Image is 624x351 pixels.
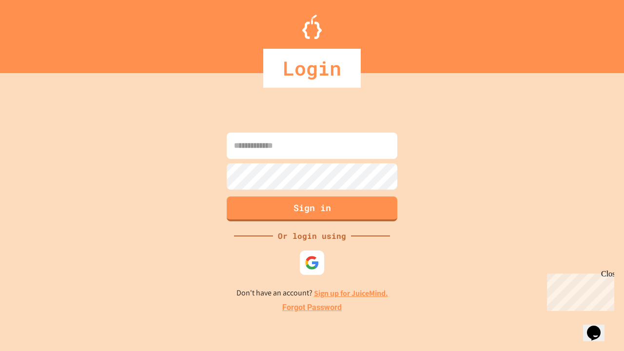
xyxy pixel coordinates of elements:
a: Sign up for JuiceMind. [314,288,388,298]
iframe: chat widget [583,312,614,341]
div: Or login using [273,230,351,242]
p: Don't have an account? [236,287,388,299]
img: Logo.svg [302,15,322,39]
div: Chat with us now!Close [4,4,67,62]
div: Login [263,49,361,88]
a: Forgot Password [282,302,342,313]
img: google-icon.svg [305,255,319,270]
iframe: chat widget [543,270,614,311]
button: Sign in [227,196,397,221]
